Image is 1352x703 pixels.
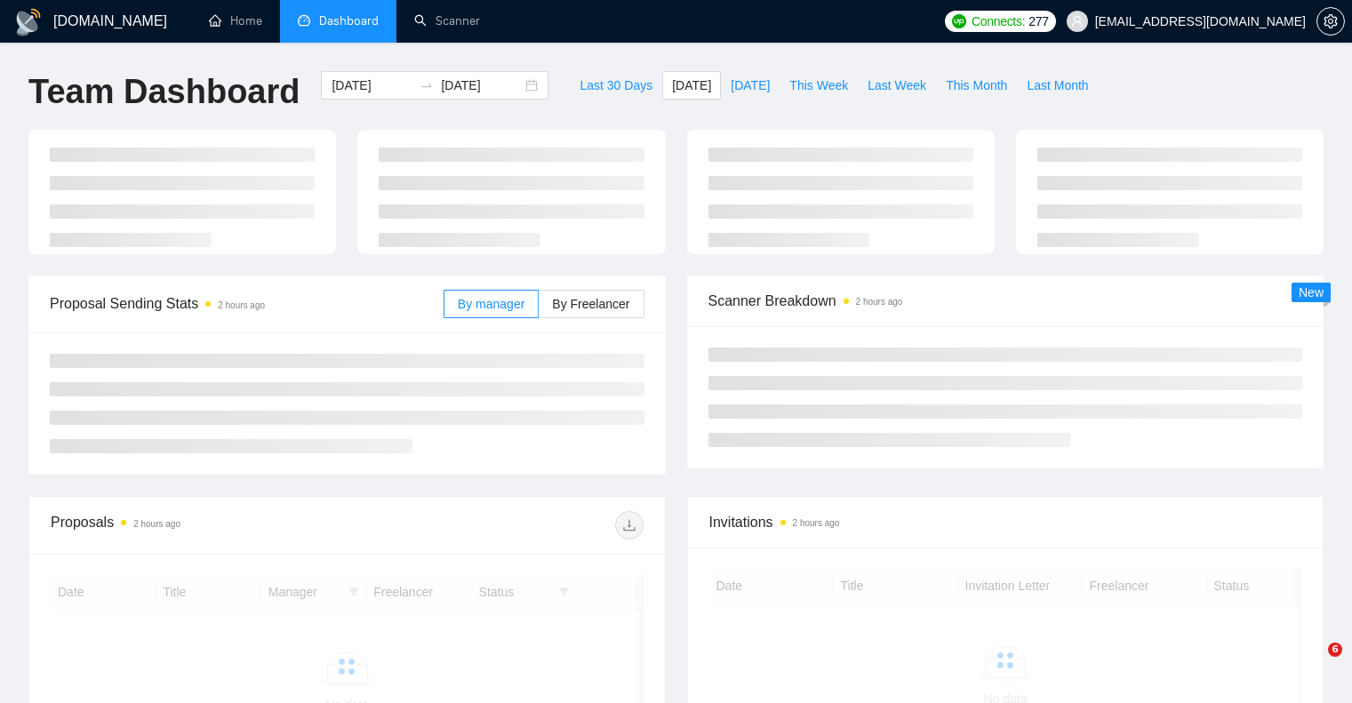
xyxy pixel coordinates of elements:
[1028,12,1048,31] span: 277
[856,297,903,307] time: 2 hours ago
[1316,7,1345,36] button: setting
[858,71,936,100] button: Last Week
[1328,643,1342,657] span: 6
[458,297,524,311] span: By manager
[298,14,310,27] span: dashboard
[420,78,434,92] span: to
[793,518,840,528] time: 2 hours ago
[420,78,434,92] span: swap-right
[552,297,629,311] span: By Freelancer
[570,71,662,100] button: Last 30 Days
[441,76,522,95] input: End date
[319,13,379,28] span: Dashboard
[952,14,966,28] img: upwork-logo.png
[936,71,1017,100] button: This Month
[1017,71,1098,100] button: Last Month
[789,76,848,95] span: This Week
[972,12,1025,31] span: Connects:
[709,511,1302,533] span: Invitations
[662,71,721,100] button: [DATE]
[1071,15,1084,28] span: user
[332,76,412,95] input: Start date
[51,511,347,539] div: Proposals
[133,519,180,529] time: 2 hours ago
[218,300,265,310] time: 2 hours ago
[50,292,444,315] span: Proposal Sending Stats
[672,76,711,95] span: [DATE]
[14,8,43,36] img: logo
[1317,14,1344,28] span: setting
[414,13,480,28] a: searchScanner
[946,76,1007,95] span: This Month
[868,76,926,95] span: Last Week
[1027,76,1088,95] span: Last Month
[1299,285,1324,300] span: New
[1316,14,1345,28] a: setting
[209,13,262,28] a: homeHome
[28,71,300,113] h1: Team Dashboard
[721,71,780,100] button: [DATE]
[780,71,858,100] button: This Week
[731,76,770,95] span: [DATE]
[708,290,1303,312] span: Scanner Breakdown
[1292,643,1334,685] iframe: Intercom live chat
[580,76,652,95] span: Last 30 Days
